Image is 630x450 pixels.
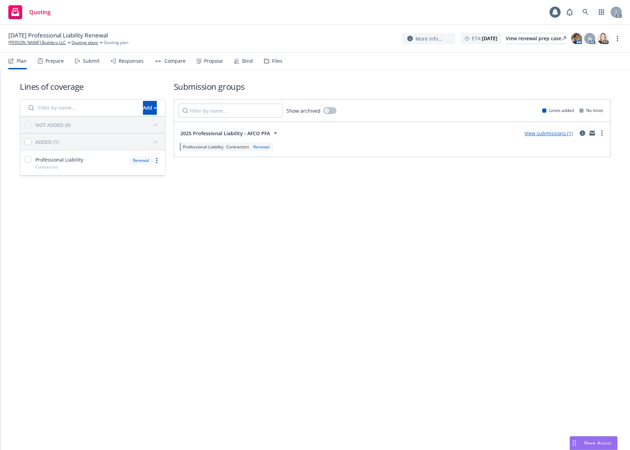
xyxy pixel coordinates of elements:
div: Add [143,101,157,114]
div: Compare [164,58,186,64]
a: Quoting [6,2,53,22]
a: View renewal prep case [506,33,566,44]
div: ADDED (1) [35,138,59,146]
a: more [153,156,161,165]
span: More info... [416,35,442,42]
span: [DATE] Professional Liability Renewal [8,31,108,40]
span: Contractors [35,164,58,170]
input: Filter by name... [24,101,139,115]
span: Quoting [29,9,51,15]
input: Filter by name... [178,104,282,118]
span: Professional Liability [183,144,223,150]
button: ADDED (1) [35,136,161,147]
div: Propose [204,58,223,64]
button: Nova Assist [570,436,618,450]
a: mail [588,129,596,137]
a: Report a Bug [563,5,577,19]
a: Search [579,5,593,19]
div: NOT ADDED (0) [35,121,70,129]
h1: Lines of coverage [20,81,165,92]
span: ETA : [472,35,497,42]
a: View submissions (1) [525,130,573,137]
div: Responses [119,58,144,64]
button: NOT ADDED (0) [35,119,161,130]
div: No limits [579,107,603,113]
span: 2025 Professional Liability - AFCO PFA [180,130,270,137]
img: photo [597,33,608,44]
div: Drag to move [570,436,579,450]
h1: Submission groups [174,81,611,92]
div: Limits added [542,107,574,113]
div: Submit [83,58,100,64]
a: more [598,129,606,137]
span: Quoting plan [104,40,128,46]
a: Switch app [595,5,608,19]
button: 2025 Professional Liability - AFCO PFA [178,126,282,140]
span: Contractors [226,144,249,150]
span: Professional Liability [35,156,83,163]
a: [PERSON_NAME] Builders LLC [8,40,66,46]
strong: [DATE] [482,35,497,42]
span: Show archived [287,107,321,114]
a: Quoting plans [71,40,98,46]
button: More info... [402,33,455,44]
button: Add [143,101,157,115]
a: more [613,34,622,43]
div: Prepare [45,58,64,64]
div: Renewal [129,156,153,165]
span: N [588,35,592,42]
div: Bind [242,58,253,64]
div: Plan [17,58,27,64]
a: circleInformation [578,129,587,137]
img: photo [571,33,582,44]
div: Renewal [252,144,271,150]
div: Files [272,58,282,64]
span: Nova Assist [584,440,612,446]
